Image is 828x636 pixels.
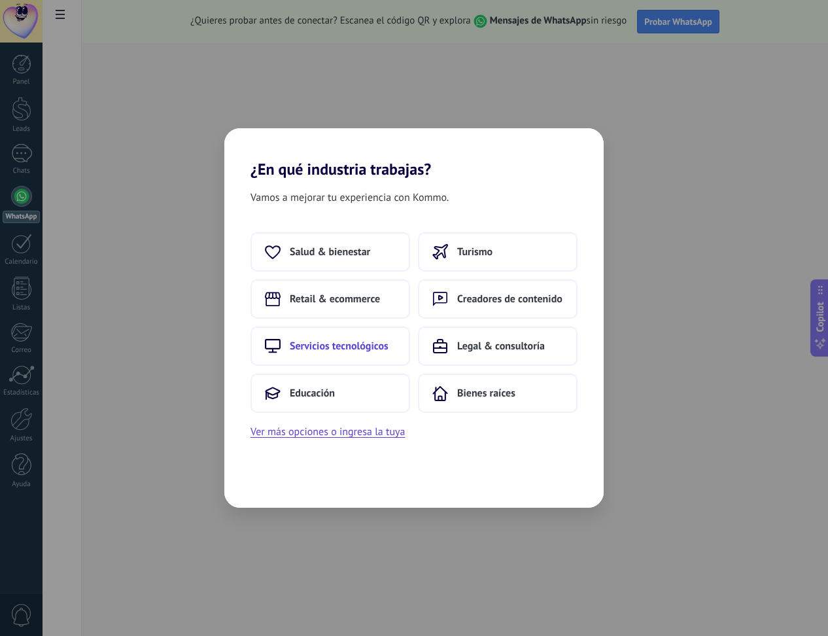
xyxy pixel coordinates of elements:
button: Retail & ecommerce [250,279,410,319]
h2: ¿En qué industria trabajas? [224,128,604,179]
button: Creadores de contenido [418,279,578,319]
button: Salud & bienestar [250,232,410,272]
span: Vamos a mejorar tu experiencia con Kommo. [250,189,449,206]
button: Turismo [418,232,578,272]
span: Salud & bienestar [290,245,370,258]
span: Creadores de contenido [457,292,562,306]
span: Educación [290,387,335,400]
span: Bienes raíces [457,387,515,400]
button: Ver más opciones o ingresa la tuya [250,423,405,440]
button: Educación [250,374,410,413]
button: Bienes raíces [418,374,578,413]
button: Servicios tecnológicos [250,327,410,366]
button: Legal & consultoría [418,327,578,366]
span: Legal & consultoría [457,340,545,353]
span: Servicios tecnológicos [290,340,388,353]
span: Turismo [457,245,492,258]
span: Retail & ecommerce [290,292,380,306]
